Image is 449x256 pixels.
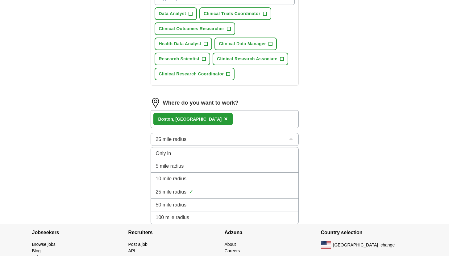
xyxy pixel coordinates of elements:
span: Clinical Outcomes Researcher [159,26,224,32]
a: About [225,242,236,247]
button: Clinical Data Manager [214,38,277,50]
span: 25 mile radius [156,136,187,143]
span: Clinical Research Coordinator [159,71,224,77]
a: Blog [32,248,41,253]
img: US flag [321,241,331,249]
div: n, [GEOGRAPHIC_DATA] [158,116,222,122]
button: 25 mile radius [151,133,299,146]
span: Clinical Research Associate [217,56,277,62]
button: × [224,114,228,124]
span: 5 mile radius [156,162,184,170]
span: ✓ [189,188,193,196]
span: 50 mile radius [156,201,187,209]
span: 100 mile radius [156,214,189,221]
span: Clinical Trials Coordinator [204,10,260,17]
a: API [128,248,135,253]
a: Careers [225,248,240,253]
strong: Bosto [158,117,171,122]
a: Browse jobs [32,242,56,247]
button: Clinical Research Associate [213,53,288,65]
h4: Country selection [321,224,417,241]
span: × [224,115,228,122]
button: Clinical Trials Coordinator [199,7,271,20]
span: 10 mile radius [156,175,187,182]
label: Where do you want to work? [163,99,239,107]
span: Only in [156,150,171,157]
a: Post a job [128,242,148,247]
button: Research Scientist [155,53,210,65]
span: Research Scientist [159,56,200,62]
button: change [380,242,395,248]
span: Health Data Analyst [159,41,202,47]
span: [GEOGRAPHIC_DATA] [333,242,378,248]
span: Clinical Data Manager [219,41,266,47]
button: Health Data Analyst [155,38,212,50]
span: 25 mile radius [156,188,187,196]
span: Data Analyst [159,10,186,17]
button: Clinical Research Coordinator [155,68,235,80]
img: location.png [151,98,160,108]
button: Data Analyst [155,7,197,20]
button: Clinical Outcomes Researcher [155,22,235,35]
